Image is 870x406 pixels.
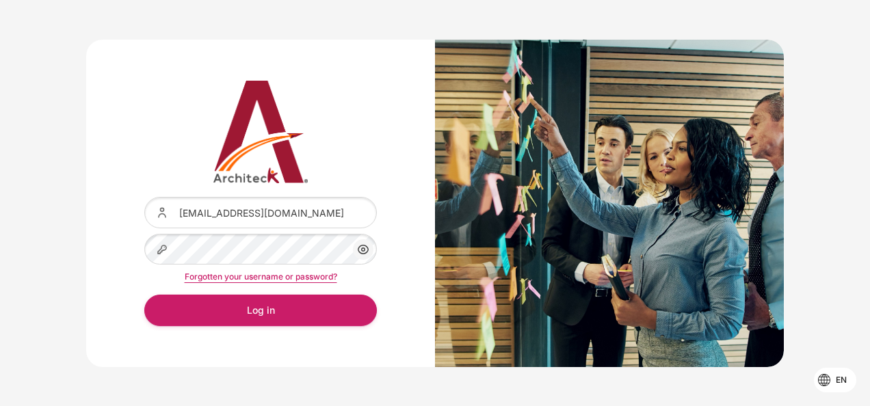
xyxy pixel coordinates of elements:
button: Languages [814,368,856,392]
input: Username [144,197,377,228]
span: en [836,374,847,386]
button: Log in [144,295,377,325]
a: Forgotten your username or password? [185,271,337,282]
img: Architeck 12 [144,81,377,183]
a: Architeck 12 Architeck 12 [144,81,377,183]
